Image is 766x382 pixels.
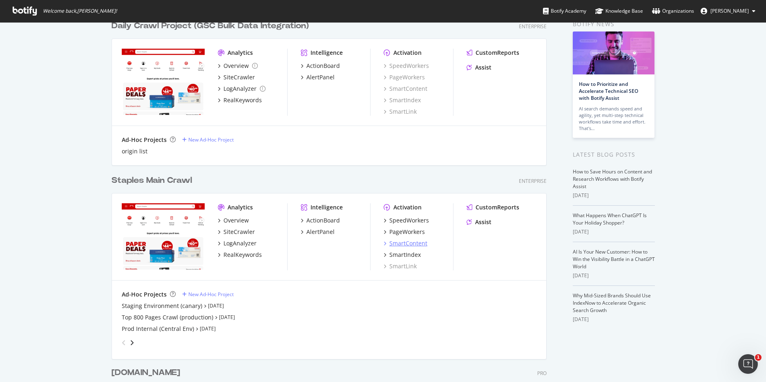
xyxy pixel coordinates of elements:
a: Staples Main Crawl [112,175,195,187]
div: Botify news [573,20,655,29]
a: CustomReports [467,203,519,211]
a: PageWorkers [384,228,425,236]
a: CustomReports [467,49,519,57]
div: Analytics [228,203,253,211]
div: AI search demands speed and agility, yet multi-step technical workflows take time and effort. Tha... [579,106,648,132]
a: ActionBoard [301,62,340,70]
a: Overview [218,62,258,70]
a: Overview [218,216,249,225]
div: LogAnalyzer [223,85,257,93]
div: Pro [537,370,547,377]
div: AlertPanel [306,228,335,236]
a: How to Prioritize and Accelerate Technical SEO with Botify Assist [579,81,638,101]
div: [DATE] [573,272,655,279]
a: origin list [122,147,147,155]
div: angle-left [118,336,129,349]
div: Overview [223,216,249,225]
div: Organizations [652,7,694,15]
a: LogAnalyzer [218,239,257,247]
div: Intelligence [310,203,343,211]
div: [DATE] [573,316,655,323]
a: [DOMAIN_NAME] [112,367,183,379]
a: SpeedWorkers [384,62,429,70]
a: SmartLink [384,262,417,270]
div: Analytics [228,49,253,57]
a: RealKeywords [218,251,262,259]
a: SmartIndex [384,96,421,104]
div: RealKeywords [223,96,262,104]
div: PageWorkers [389,228,425,236]
a: LogAnalyzer [218,85,266,93]
span: 1 [755,354,762,361]
a: How to Save Hours on Content and Research Workflows with Botify Assist [573,168,652,190]
a: [DATE] [208,302,224,309]
div: ActionBoard [306,216,340,225]
div: Ad-Hoc Projects [122,290,167,299]
div: SpeedWorkers [389,216,429,225]
a: Top 800 Pages Crawl (production) [122,313,213,321]
img: How to Prioritize and Accelerate Technical SEO with Botify Assist [573,31,654,74]
div: angle-right [129,339,135,347]
div: [DATE] [573,192,655,199]
button: [PERSON_NAME] [694,4,762,18]
a: Prod Internal (Central Env) [122,325,194,333]
div: SmartIndex [389,251,421,259]
a: [DATE] [200,325,216,332]
a: New Ad-Hoc Project [182,136,234,143]
div: CustomReports [476,49,519,57]
div: SmartContent [389,239,427,247]
a: SmartContent [384,239,427,247]
div: RealKeywords [223,251,262,259]
iframe: Intercom live chat [738,354,758,374]
div: Assist [475,63,491,72]
a: Why Mid-Sized Brands Should Use IndexNow to Accelerate Organic Search Growth [573,292,651,314]
div: [DOMAIN_NAME] [112,367,180,379]
a: What Happens When ChatGPT Is Your Holiday Shopper? [573,212,647,226]
a: Daily Crawl Project (GSC Bulk Data Integration) [112,20,312,32]
a: PageWorkers [384,73,425,81]
a: SmartLink [384,108,417,116]
div: SiteCrawler [223,228,255,236]
a: SmartIndex [384,251,421,259]
div: Staples Main Crawl [112,175,192,187]
img: staples.com [122,49,205,115]
a: SpeedWorkers [384,216,429,225]
div: Intelligence [310,49,343,57]
div: ActionBoard [306,62,340,70]
a: AlertPanel [301,228,335,236]
div: Daily Crawl Project (GSC Bulk Data Integration) [112,20,309,32]
div: New Ad-Hoc Project [188,291,234,298]
div: Activation [393,49,422,57]
div: CustomReports [476,203,519,211]
div: Botify Academy [543,7,586,15]
div: AlertPanel [306,73,335,81]
a: Staging Environment (canary) [122,302,202,310]
div: Enterprise [519,23,547,30]
div: SiteCrawler [223,73,255,81]
div: New Ad-Hoc Project [188,136,234,143]
div: LogAnalyzer [223,239,257,247]
div: Ad-Hoc Projects [122,136,167,144]
a: SmartContent [384,85,427,93]
a: [DATE] [219,314,235,321]
div: [DATE] [573,228,655,236]
div: Knowledge Base [595,7,643,15]
a: Assist [467,63,491,72]
span: Welcome back, [PERSON_NAME] ! [43,8,117,14]
a: RealKeywords [218,96,262,104]
div: Assist [475,218,491,226]
span: Murali Segu [710,7,749,14]
a: AI Is Your New Customer: How to Win the Visibility Battle in a ChatGPT World [573,248,655,270]
a: ActionBoard [301,216,340,225]
a: AlertPanel [301,73,335,81]
div: Activation [393,203,422,211]
img: staples.com [122,203,205,270]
